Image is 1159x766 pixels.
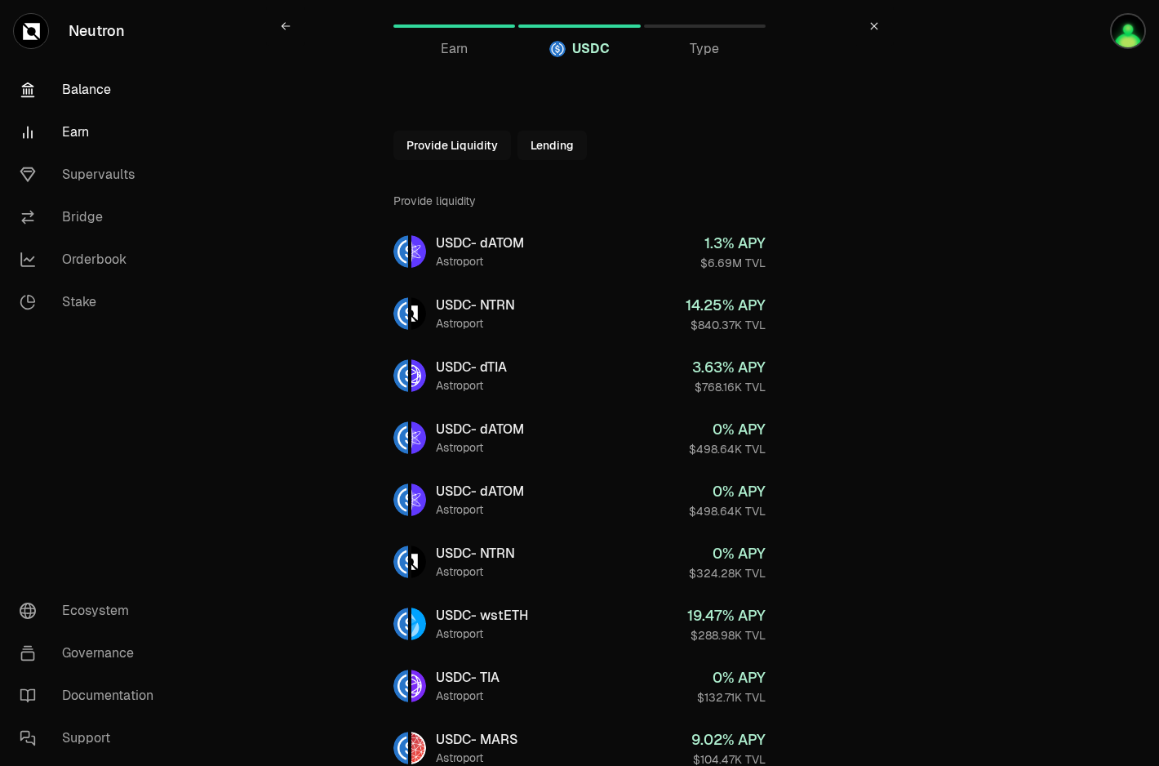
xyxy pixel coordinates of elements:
a: Governance [7,632,176,675]
a: Support [7,717,176,759]
img: NTRN [411,546,426,578]
div: 3.63 % APY [692,356,766,379]
a: USDCwstETHUSDC- wstETHAstroport19.47% APY$288.98K TVL [380,595,779,653]
img: USDC [393,359,408,392]
a: USDCNTRNUSDC- NTRNAstroport14.25% APY$840.37K TVL [380,284,779,343]
div: Provide liquidity [393,180,766,222]
img: USDC [393,483,408,516]
img: MARS [411,732,426,764]
span: Earn [441,39,468,59]
span: USDC [572,39,610,59]
a: Bridge [7,196,176,238]
div: USDC - TIA [436,668,500,688]
img: USDC [393,670,408,702]
div: $498.64K TVL [689,503,766,519]
div: Astroport [436,563,515,580]
div: $768.16K TVL [692,379,766,395]
div: Astroport [436,688,500,704]
div: USDC - wstETH [436,606,528,626]
img: kol [1110,13,1146,49]
img: wstETH [411,608,426,640]
div: 14.25 % APY [686,294,766,317]
img: NTRN [411,297,426,330]
div: Astroport [436,253,524,269]
div: 0 % APY [689,418,766,441]
a: Earn [393,7,515,46]
div: 0 % APY [689,542,766,565]
div: USDC - dATOM [436,234,524,253]
a: USDCdATOMUSDC- dATOMAstroport1.3% APY$6.69M TVL [380,222,779,281]
div: Astroport [436,626,528,642]
div: 0 % APY [697,666,766,689]
a: Earn [7,111,176,154]
a: Orderbook [7,238,176,281]
a: USDCTIAUSDC- TIAAstroport0% APY$132.71K TVL [380,657,779,715]
div: USDC - dTIA [436,358,507,377]
img: USDC [549,41,566,57]
a: USDCdATOMUSDC- dATOMAstroport0% APY$498.64K TVL [380,408,779,467]
a: USDCNTRNUSDC- NTRNAstroport0% APY$324.28K TVL [380,532,779,591]
div: $132.71K TVL [697,689,766,706]
div: 9.02 % APY [691,728,766,751]
a: Balance [7,69,176,111]
button: Provide Liquidity [393,131,511,160]
div: Astroport [436,750,517,766]
img: dTIA [411,359,426,392]
a: Ecosystem [7,590,176,632]
a: USDCdTIAUSDC- dTIAAstroport3.63% APY$768.16K TVL [380,346,779,405]
div: USDC - NTRN [436,296,515,315]
div: $840.37K TVL [686,317,766,333]
a: USDCdATOMUSDC- dATOMAstroport0% APY$498.64K TVL [380,470,779,529]
div: USDC - dATOM [436,420,524,439]
div: $6.69M TVL [700,255,766,271]
img: TIA [411,670,426,702]
div: Astroport [436,501,524,518]
img: dATOM [411,483,426,516]
a: Stake [7,281,176,323]
div: Astroport [436,315,515,332]
img: USDC [393,546,408,578]
a: Supervaults [7,154,176,196]
div: $288.98K TVL [687,627,766,644]
div: USDC - MARS [436,730,517,750]
div: Astroport [436,377,507,394]
span: Type [690,39,719,59]
img: USDC [393,732,408,764]
img: USDC [393,608,408,640]
button: Lending [517,131,587,160]
div: USDC - NTRN [436,544,515,563]
img: USDC [393,421,408,454]
div: $324.28K TVL [689,565,766,581]
a: Documentation [7,675,176,717]
img: USDC [393,235,408,268]
div: Astroport [436,439,524,456]
div: 19.47 % APY [687,604,766,627]
div: USDC - dATOM [436,482,524,501]
img: USDC [393,297,408,330]
img: dATOM [411,235,426,268]
a: USDCUSDC [518,7,640,46]
img: dATOM [411,421,426,454]
div: 1.3 % APY [700,232,766,255]
div: $498.64K TVL [689,441,766,457]
div: 0 % APY [689,480,766,503]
